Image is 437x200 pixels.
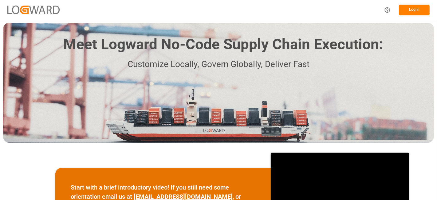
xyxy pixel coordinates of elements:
button: Help Center [380,3,394,17]
img: Logward_new_orange.png [7,6,60,14]
p: Customize Locally, Govern Globally, Deliver Fast [54,58,383,71]
h1: Meet Logward No-Code Supply Chain Execution: [63,34,383,55]
button: Log In [399,5,430,15]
